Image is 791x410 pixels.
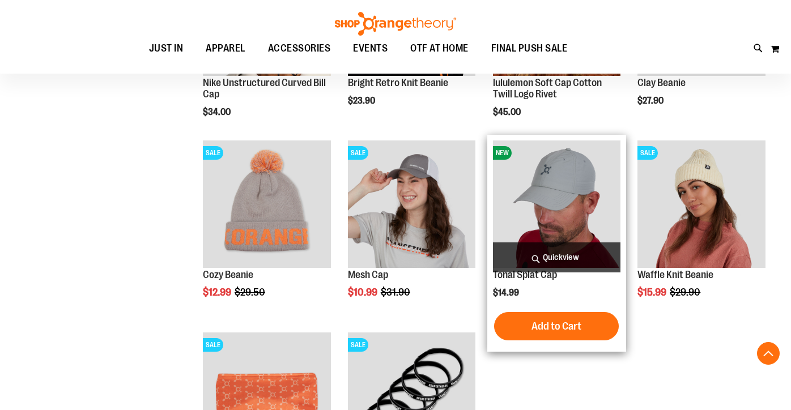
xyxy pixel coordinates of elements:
a: Tonal Splat Cap [493,269,557,280]
span: SALE [637,146,658,160]
div: product [197,135,337,327]
a: Product image for Waffle Knit BeanieSALE [637,140,766,270]
span: $12.99 [203,287,233,298]
span: ACCESSORIES [268,36,331,61]
img: Main view of OTF Cozy Scarf Grey [203,140,331,268]
img: Product image for Orangetheory Mesh Cap [348,140,476,268]
div: product [632,135,771,327]
span: $29.50 [235,287,267,298]
a: Nike Unstructured Curved Bill Cap [203,77,326,100]
button: Add to Cart [494,312,619,340]
a: OTF AT HOME [399,36,480,62]
img: Product image for Grey Tonal Splat Cap [493,140,621,268]
span: $29.90 [670,287,702,298]
a: APPAREL [194,36,257,62]
span: $27.90 [637,96,665,106]
span: SALE [348,146,368,160]
span: $45.00 [493,107,522,117]
span: SALE [348,338,368,352]
a: FINAL PUSH SALE [480,36,579,62]
span: APPAREL [206,36,245,61]
span: SALE [203,338,223,352]
a: Clay Beanie [637,77,686,88]
span: $23.90 [348,96,377,106]
a: JUST IN [138,36,195,62]
a: Cozy Beanie [203,269,253,280]
a: Product image for Grey Tonal Splat CapNEW [493,140,621,270]
span: NEW [493,146,512,160]
span: $10.99 [348,287,379,298]
button: Back To Top [757,342,780,365]
div: product [487,135,627,352]
span: $31.90 [381,287,412,298]
span: EVENTS [353,36,388,61]
a: Waffle Knit Beanie [637,269,713,280]
a: Product image for Orangetheory Mesh CapSALE [348,140,476,270]
a: Bright Retro Knit Beanie [348,77,448,88]
span: Add to Cart [531,320,581,332]
a: Quickview [493,242,621,272]
span: JUST IN [149,36,184,61]
div: product [342,135,482,327]
span: OTF AT HOME [410,36,469,61]
span: $14.99 [493,288,521,298]
a: EVENTS [342,36,399,62]
span: SALE [203,146,223,160]
span: $34.00 [203,107,232,117]
a: Main view of OTF Cozy Scarf GreySALE [203,140,331,270]
a: lululemon Soft Cap Cotton Twill Logo Rivet [493,77,602,100]
a: ACCESSORIES [257,36,342,61]
span: $15.99 [637,287,668,298]
img: Product image for Waffle Knit Beanie [637,140,766,268]
img: Shop Orangetheory [333,12,458,36]
a: Mesh Cap [348,269,388,280]
span: FINAL PUSH SALE [491,36,568,61]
